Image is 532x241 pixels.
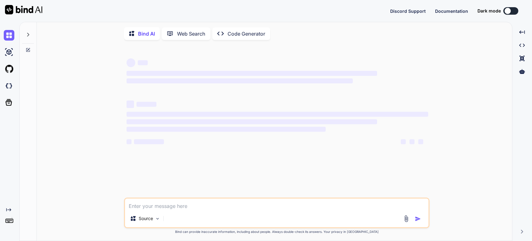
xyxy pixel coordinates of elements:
[390,8,426,14] button: Discord Support
[127,127,326,132] span: ‌
[5,5,42,14] img: Bind AI
[127,58,135,67] span: ‌
[4,64,14,74] img: githubLight
[177,30,205,37] p: Web Search
[127,78,353,83] span: ‌
[477,8,501,14] span: Dark mode
[127,119,377,124] span: ‌
[138,60,148,65] span: ‌
[435,8,468,14] button: Documentation
[127,112,428,117] span: ‌
[124,229,429,234] p: Bind can provide inaccurate information, including about people. Always double-check its answers....
[4,81,14,91] img: darkCloudIdeIcon
[127,71,377,76] span: ‌
[418,139,423,144] span: ‌
[134,139,164,144] span: ‌
[127,139,132,144] span: ‌
[138,30,155,37] p: Bind AI
[127,101,134,108] span: ‌
[415,216,421,222] img: icon
[155,216,160,221] img: Pick Models
[403,215,410,222] img: attachment
[4,47,14,57] img: ai-studio
[4,30,14,41] img: chat
[401,139,406,144] span: ‌
[139,215,153,222] p: Source
[228,30,265,37] p: Code Generator
[410,139,415,144] span: ‌
[137,102,156,107] span: ‌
